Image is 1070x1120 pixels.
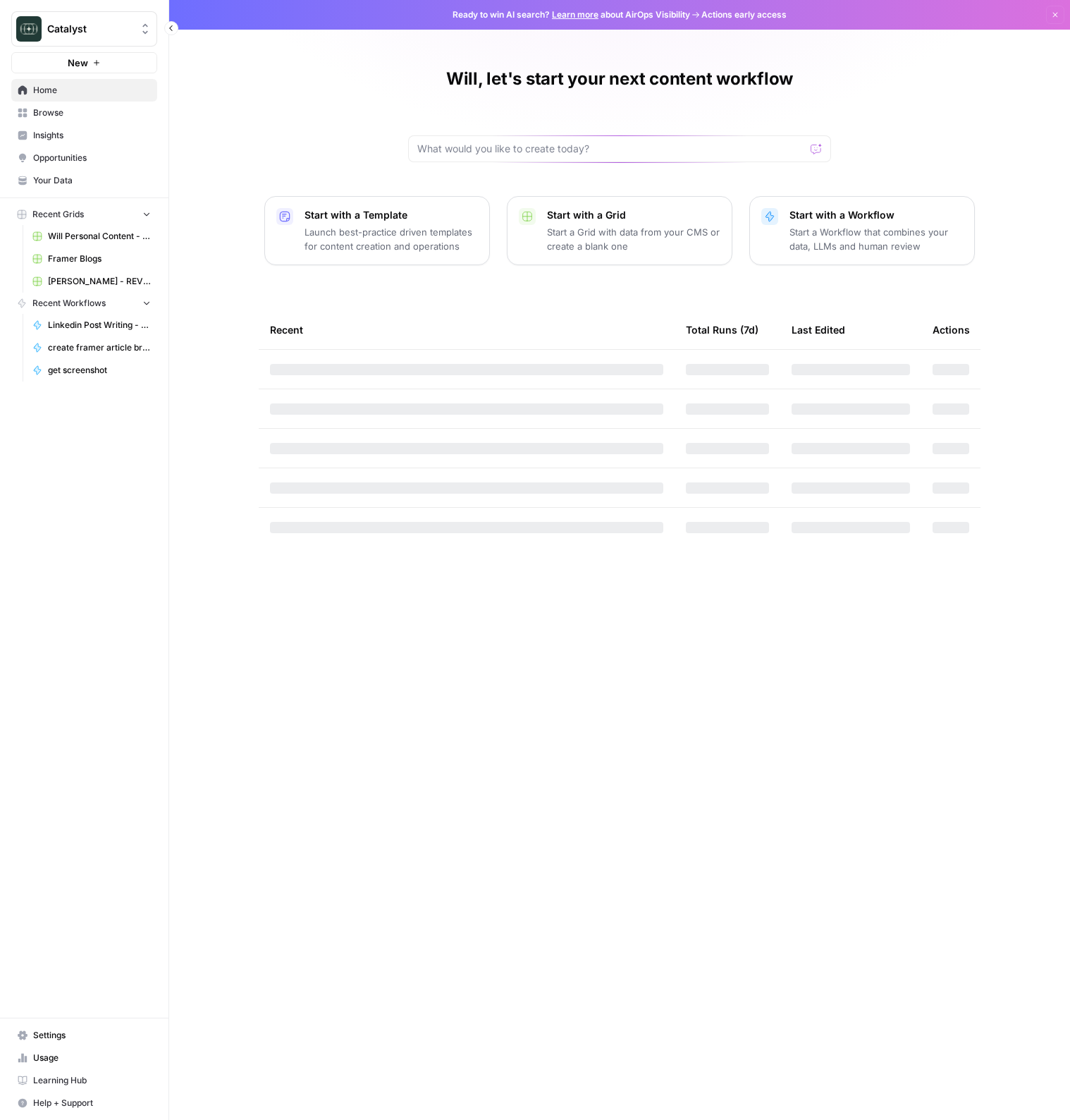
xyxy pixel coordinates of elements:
span: New [68,56,88,70]
p: Start with a Template [305,208,478,222]
span: Usage [33,1052,151,1064]
span: get screenshot [48,364,151,377]
p: Start with a Workflow [789,208,963,222]
a: Your Data [11,169,157,192]
button: Workspace: Catalyst [11,11,157,47]
span: Your Data [33,174,151,187]
span: Actions early access [701,8,787,21]
a: Learn more [552,9,598,20]
a: Will Personal Content - [DATE] [26,225,157,248]
a: create framer article briefs [26,336,157,359]
span: Learning Hub [33,1074,151,1087]
button: Recent Grids [11,204,157,225]
button: Help + Support [11,1092,157,1114]
span: Settings [33,1029,151,1042]
button: Start with a WorkflowStart a Workflow that combines your data, LLMs and human review [749,196,975,265]
span: Recent Grids [32,208,84,221]
a: Framer Blogs [26,248,157,270]
a: get screenshot [26,359,157,382]
span: Catalyst [47,22,133,36]
div: Total Runs (7d) [686,310,758,349]
h1: Will, let's start your next content workflow [446,68,793,90]
button: Start with a TemplateLaunch best-practice driven templates for content creation and operations [264,196,490,265]
a: Insights [11,124,157,147]
div: Actions [933,310,970,349]
input: What would you like to create today? [417,142,805,156]
span: Ready to win AI search? about AirOps Visibility [453,8,690,21]
span: Framer Blogs [48,252,151,265]
div: Last Edited [792,310,845,349]
span: Recent Workflows [32,297,106,310]
span: Home [33,84,151,97]
a: Settings [11,1024,157,1047]
a: [PERSON_NAME] - REV Leasing [26,270,157,293]
span: Browse [33,106,151,119]
button: Recent Workflows [11,293,157,314]
div: Recent [270,310,663,349]
span: create framer article briefs [48,341,151,354]
a: Usage [11,1047,157,1069]
a: Home [11,79,157,102]
p: Start a Workflow that combines your data, LLMs and human review [789,225,963,253]
span: Help + Support [33,1097,151,1109]
button: Start with a GridStart a Grid with data from your CMS or create a blank one [507,196,732,265]
p: Launch best-practice driven templates for content creation and operations [305,225,478,253]
img: Catalyst Logo [16,16,42,42]
p: Start with a Grid [547,208,720,222]
span: Opportunities [33,152,151,164]
a: Linkedin Post Writing - [DATE] [26,314,157,336]
span: [PERSON_NAME] - REV Leasing [48,275,151,288]
span: Will Personal Content - [DATE] [48,230,151,243]
a: Learning Hub [11,1069,157,1092]
span: Linkedin Post Writing - [DATE] [48,319,151,331]
p: Start a Grid with data from your CMS or create a blank one [547,225,720,253]
a: Opportunities [11,147,157,169]
span: Insights [33,129,151,142]
button: New [11,52,157,73]
a: Browse [11,102,157,124]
